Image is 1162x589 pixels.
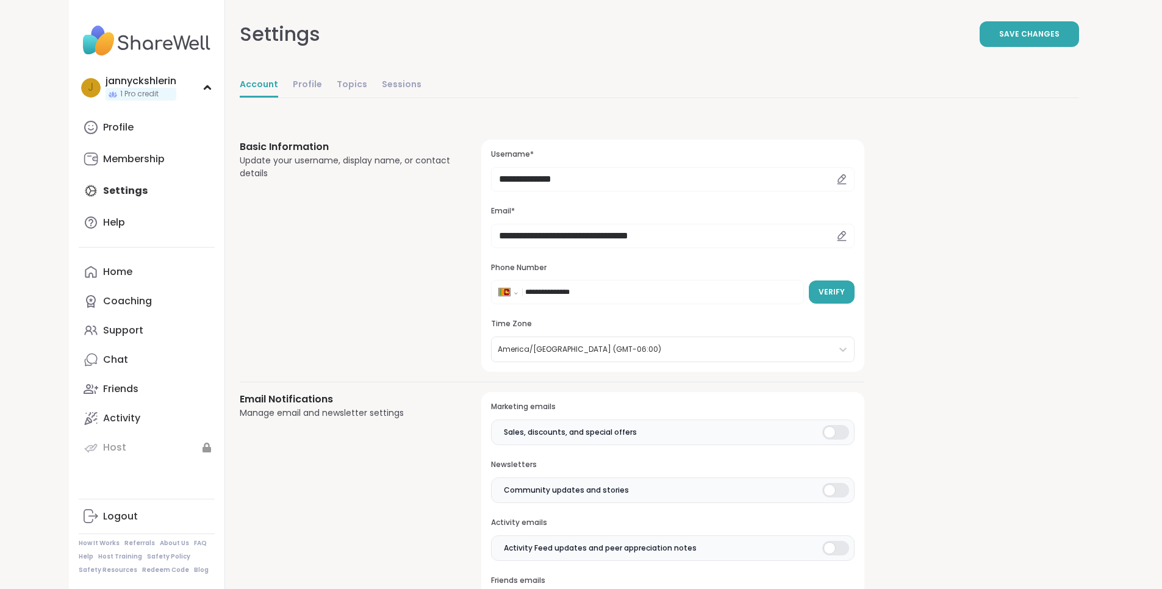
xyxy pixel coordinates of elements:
h3: Newsletters [491,460,854,470]
span: j [88,80,93,96]
div: Host [103,441,126,454]
div: Home [103,265,132,279]
span: Activity Feed updates and peer appreciation notes [504,543,697,554]
a: Topics [337,73,367,98]
h3: Email* [491,206,854,216]
a: Help [79,552,93,561]
a: Profile [79,113,215,142]
a: Chat [79,345,215,374]
h3: Activity emails [491,518,854,528]
a: Referrals [124,539,155,548]
div: Support [103,324,143,337]
div: Activity [103,412,140,425]
button: Save Changes [980,21,1079,47]
h3: Marketing emails [491,402,854,412]
a: Account [240,73,278,98]
div: Manage email and newsletter settings [240,407,453,419]
div: Update your username, display name, or contact details [240,154,453,180]
div: Settings [240,20,320,49]
a: Membership [79,145,215,174]
div: Help [103,216,125,229]
div: Coaching [103,294,152,308]
div: Logout [103,510,138,523]
h3: Friends emails [491,576,854,586]
a: Safety Resources [79,566,137,574]
a: Home [79,257,215,287]
span: Sales, discounts, and special offers [504,427,637,438]
a: Sessions [382,73,421,98]
div: Profile [103,121,134,134]
div: jannyckshlerin [106,74,176,88]
a: Friends [79,374,215,404]
div: Membership [103,152,165,166]
a: Support [79,316,215,345]
a: Blog [194,566,209,574]
h3: Email Notifications [240,392,453,407]
h3: Phone Number [491,263,854,273]
h3: Basic Information [240,140,453,154]
a: Safety Policy [147,552,190,561]
a: Host Training [98,552,142,561]
span: Save Changes [999,29,1060,40]
div: Friends [103,382,138,396]
a: Coaching [79,287,215,316]
span: Verify [819,287,845,298]
img: ShareWell Nav Logo [79,20,215,62]
span: 1 Pro credit [120,89,159,99]
h3: Username* [491,149,854,160]
a: About Us [160,539,189,548]
a: Redeem Code [142,566,189,574]
a: Logout [79,502,215,531]
a: FAQ [194,539,207,548]
div: Chat [103,353,128,366]
a: Profile [293,73,322,98]
a: Host [79,433,215,462]
a: Activity [79,404,215,433]
button: Verify [809,280,855,304]
h3: Time Zone [491,319,854,329]
a: Help [79,208,215,237]
a: How It Works [79,539,120,548]
span: Community updates and stories [504,485,629,496]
